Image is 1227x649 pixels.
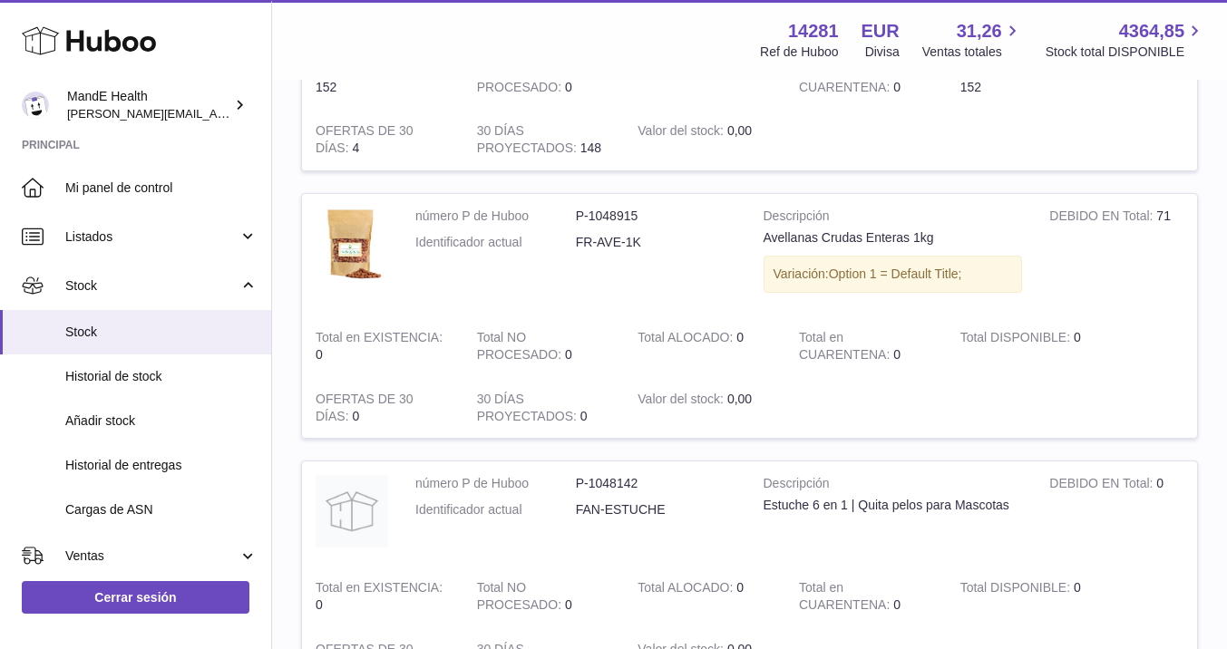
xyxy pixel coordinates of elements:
span: Stock [65,277,239,295]
td: 71 [1036,194,1197,315]
strong: Valor del stock [638,123,727,142]
a: 31,26 Ventas totales [922,19,1023,61]
div: Divisa [865,44,900,61]
span: [PERSON_NAME][EMAIL_ADDRESS][PERSON_NAME][DOMAIN_NAME] [67,106,461,121]
span: 0 [893,347,901,362]
strong: Total en EXISTENCIA [316,580,443,599]
a: Cerrar sesión [22,581,249,614]
strong: Total NO PROCESADO [477,330,565,366]
span: 0 [893,80,901,94]
strong: Descripción [764,208,1023,229]
dd: P-1048915 [576,208,736,225]
strong: Total en CUARENTENA [799,330,893,366]
span: 0 [893,597,901,612]
dt: Identificador actual [415,501,576,518]
strong: Valor del stock [638,392,727,411]
td: 0 [302,377,463,439]
strong: Total ALOCADO [638,580,736,599]
div: Ref de Huboo [760,44,838,61]
span: Historial de stock [65,368,258,385]
td: 0 [624,315,785,377]
strong: OFERTAS DE 30 DÍAS [316,392,414,428]
td: 148 [463,109,625,170]
span: Stock [65,324,258,341]
div: Variación: [764,256,1023,293]
td: 0 [1036,461,1197,566]
td: 0 [302,566,463,627]
a: 4364,85 Stock total DISPONIBLE [1046,19,1205,61]
span: Historial de entregas [65,457,258,474]
span: 4364,85 [1119,19,1184,44]
strong: 14281 [788,19,839,44]
strong: Descripción [764,475,1023,497]
strong: 30 DÍAS PROYECTADOS [477,123,580,160]
span: 0,00 [727,392,752,406]
dt: número P de Huboo [415,475,576,492]
dt: número P de Huboo [415,208,576,225]
strong: OFERTAS DE 30 DÍAS [316,123,414,160]
td: 0 [947,315,1108,377]
span: Mi panel de control [65,179,258,197]
strong: Total NO PROCESADO [477,63,565,99]
td: 0 [302,315,463,377]
dd: FR-AVE-1K [576,234,736,251]
span: Listados [65,228,239,246]
dt: Identificador actual [415,234,576,251]
strong: Total en EXISTENCIA [316,330,443,349]
dd: P-1048142 [576,475,736,492]
dd: FAN-ESTUCHE [576,501,736,518]
strong: Total DISPONIBLE [960,330,1074,349]
td: 0 [947,566,1108,627]
span: Cargas de ASN [65,501,258,518]
div: Avellanas Crudas Enteras 1kg [764,229,1023,247]
span: 0,00 [727,123,752,138]
img: product image [316,208,388,280]
div: Estuche 6 en 1 | Quita pelos para Mascotas [764,497,1023,514]
img: product image [316,475,388,547]
span: Ventas totales [922,44,1023,61]
strong: Total NO PROCESADO [477,580,565,616]
div: MandE Health [67,88,230,122]
strong: Total ALOCADO [638,330,736,349]
strong: EUR [862,19,900,44]
td: 0 [624,566,785,627]
td: 0 [463,315,625,377]
td: 0 [463,377,625,439]
span: Ventas [65,547,239,565]
strong: DEBIDO EN Total [1049,208,1156,228]
strong: Total en CUARENTENA [799,580,893,616]
strong: Total DISPONIBLE [960,580,1074,599]
strong: DEBIDO EN Total [1049,476,1156,495]
span: Añadir stock [65,412,258,430]
td: 0 [463,566,625,627]
span: Option 1 = Default Title; [829,266,962,281]
td: 4 [302,109,463,170]
strong: 30 DÍAS PROYECTADOS [477,392,580,428]
span: 31,26 [957,19,1002,44]
span: Stock total DISPONIBLE [1046,44,1205,61]
strong: Total en CUARENTENA [799,63,893,99]
img: luis.mendieta@mandehealth.com [22,92,49,119]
